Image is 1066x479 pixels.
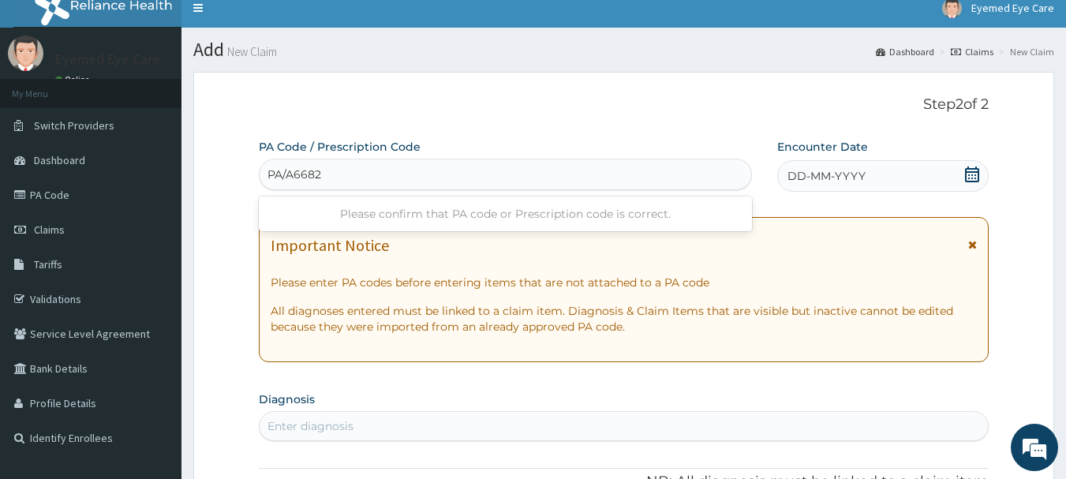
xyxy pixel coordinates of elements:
a: Online [55,74,93,85]
small: New Claim [224,46,277,58]
span: Tariffs [34,257,62,271]
label: Diagnosis [259,391,315,407]
a: Dashboard [876,45,934,58]
p: Step 2 of 2 [259,96,989,114]
li: New Claim [995,45,1054,58]
p: Eyemed Eye Care [55,52,160,66]
div: Minimize live chat window [259,8,297,46]
h1: Add [193,39,1054,60]
span: We're online! [92,140,218,300]
div: Chat with us now [82,88,265,109]
textarea: Type your message and hit 'Enter' [8,315,301,370]
img: User Image [8,36,43,71]
span: Switch Providers [34,118,114,133]
p: All diagnoses entered must be linked to a claim item. Diagnosis & Claim Items that are visible bu... [271,303,978,335]
div: Enter diagnosis [267,418,353,434]
label: PA Code / Prescription Code [259,139,421,155]
label: Encounter Date [777,139,868,155]
p: Please enter PA codes before entering items that are not attached to a PA code [271,275,978,290]
span: Eyemed Eye Care [971,1,1054,15]
span: Claims [34,223,65,237]
h1: Important Notice [271,237,389,254]
img: d_794563401_company_1708531726252_794563401 [29,79,64,118]
div: Please confirm that PA code or Prescription code is correct. [259,200,753,228]
span: Dashboard [34,153,85,167]
a: Claims [951,45,993,58]
span: DD-MM-YYYY [787,168,866,184]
